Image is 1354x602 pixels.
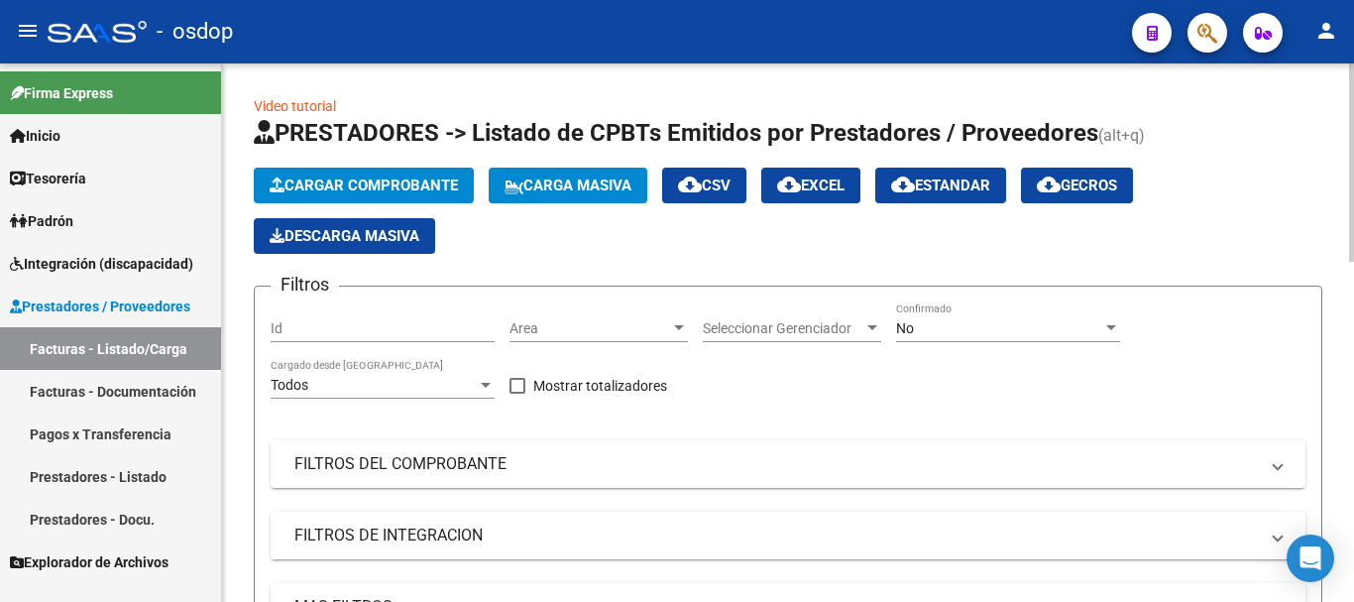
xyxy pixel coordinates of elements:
[875,168,1006,203] button: Estandar
[761,168,860,203] button: EXCEL
[254,168,474,203] button: Cargar Comprobante
[891,173,915,196] mat-icon: cloud_download
[254,119,1098,147] span: PRESTADORES -> Listado de CPBTs Emitidos por Prestadores / Proveedores
[271,512,1305,559] mat-expansion-panel-header: FILTROS DE INTEGRACION
[271,440,1305,488] mat-expansion-panel-header: FILTROS DEL COMPROBANTE
[254,98,336,114] a: Video tutorial
[1037,173,1061,196] mat-icon: cloud_download
[10,168,86,189] span: Tesorería
[157,10,233,54] span: - osdop
[1314,19,1338,43] mat-icon: person
[1021,168,1133,203] button: Gecros
[777,173,801,196] mat-icon: cloud_download
[662,168,746,203] button: CSV
[10,551,169,573] span: Explorador de Archivos
[10,253,193,275] span: Integración (discapacidad)
[271,377,308,393] span: Todos
[891,177,990,194] span: Estandar
[1098,126,1145,145] span: (alt+q)
[489,168,647,203] button: Carga Masiva
[254,218,435,254] app-download-masive: Descarga masiva de comprobantes (adjuntos)
[270,177,458,194] span: Cargar Comprobante
[1287,535,1334,582] div: Open Intercom Messenger
[10,296,190,317] span: Prestadores / Proveedores
[509,320,670,337] span: Area
[270,227,419,245] span: Descarga Masiva
[678,177,731,194] span: CSV
[294,453,1258,475] mat-panel-title: FILTROS DEL COMPROBANTE
[777,177,845,194] span: EXCEL
[533,374,667,398] span: Mostrar totalizadores
[1037,177,1117,194] span: Gecros
[16,19,40,43] mat-icon: menu
[678,173,702,196] mat-icon: cloud_download
[10,210,73,232] span: Padrón
[10,82,113,104] span: Firma Express
[505,177,631,194] span: Carga Masiva
[294,525,1258,546] mat-panel-title: FILTROS DE INTEGRACION
[254,218,435,254] button: Descarga Masiva
[896,320,914,336] span: No
[10,125,60,147] span: Inicio
[271,271,339,299] h3: Filtros
[703,320,863,337] span: Seleccionar Gerenciador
